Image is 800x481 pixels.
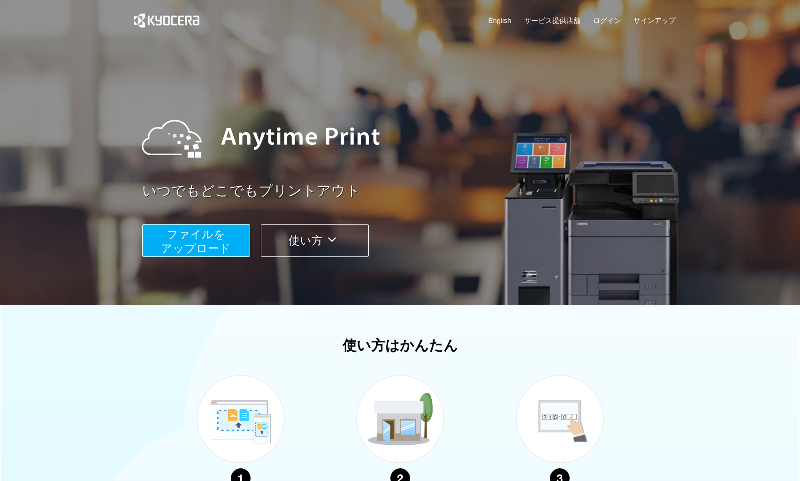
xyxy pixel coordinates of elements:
a: サインアップ [633,15,676,25]
button: 使い方 [261,224,369,257]
button: ファイルを​​アップロード [142,224,250,257]
a: ログイン [593,15,621,25]
a: いつでもどこでもプリントアウト [142,181,682,201]
a: English [488,15,511,25]
span: ファイルを ​​アップロード [161,228,231,255]
a: サービス提供店舗 [524,15,580,25]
